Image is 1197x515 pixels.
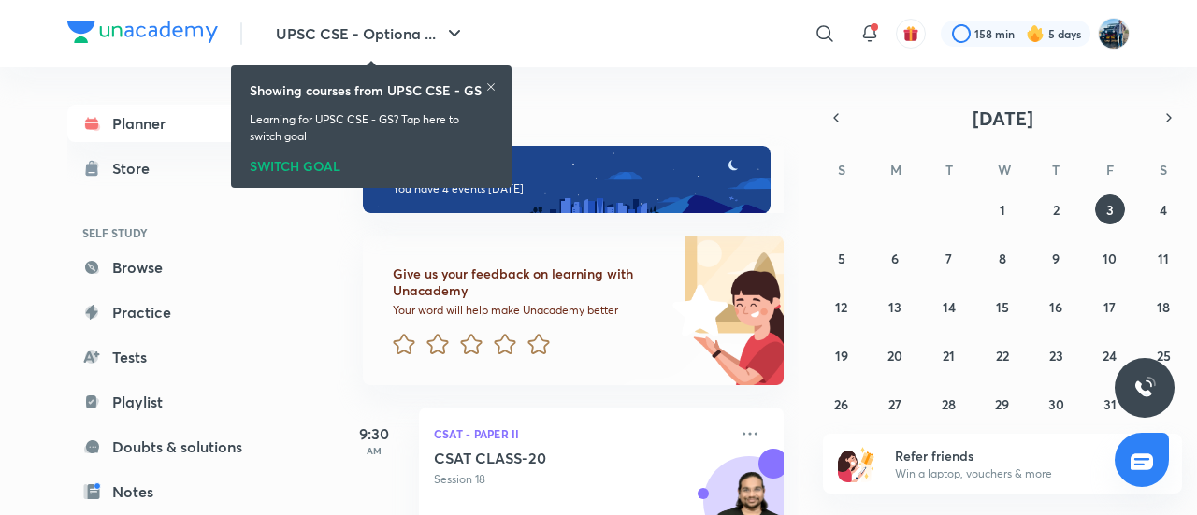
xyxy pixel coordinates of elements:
button: October 22, 2025 [988,340,1017,370]
h6: Refer friends [895,446,1125,465]
button: October 13, 2025 [880,292,910,322]
a: Company Logo [67,21,218,48]
a: Store [67,150,284,187]
abbr: October 25, 2025 [1157,347,1171,365]
abbr: October 12, 2025 [835,298,847,316]
p: Session 18 [434,471,728,488]
button: October 18, 2025 [1148,292,1178,322]
button: October 14, 2025 [934,292,964,322]
button: October 16, 2025 [1041,292,1071,322]
abbr: October 16, 2025 [1049,298,1062,316]
button: October 12, 2025 [827,292,857,322]
abbr: Saturday [1160,161,1167,179]
a: Doubts & solutions [67,428,284,465]
button: October 20, 2025 [880,340,910,370]
abbr: October 14, 2025 [943,298,956,316]
abbr: October 20, 2025 [887,347,902,365]
img: evening [363,146,771,213]
button: October 21, 2025 [934,340,964,370]
h6: Showing courses from UPSC CSE - GS [250,80,482,100]
button: UPSC CSE - Optiona ... [265,15,477,52]
abbr: October 11, 2025 [1158,250,1169,267]
button: October 3, 2025 [1095,194,1125,224]
abbr: October 19, 2025 [835,347,848,365]
h6: Give us your feedback on learning with Unacademy [393,265,666,299]
button: October 30, 2025 [1041,389,1071,419]
abbr: October 24, 2025 [1103,347,1117,365]
button: October 27, 2025 [880,389,910,419]
button: October 4, 2025 [1148,194,1178,224]
a: Notes [67,473,284,510]
button: October 31, 2025 [1095,389,1125,419]
abbr: October 5, 2025 [838,250,845,267]
abbr: October 2, 2025 [1053,201,1060,219]
button: [DATE] [849,105,1156,131]
h4: [DATE] [363,105,802,127]
p: Win a laptop, vouchers & more [895,465,1125,482]
button: October 6, 2025 [880,243,910,273]
p: You have 4 events [DATE] [393,181,754,196]
abbr: Sunday [838,161,845,179]
img: referral [838,445,875,482]
abbr: October 4, 2025 [1160,201,1167,219]
abbr: October 17, 2025 [1103,298,1116,316]
abbr: October 3, 2025 [1106,201,1114,219]
h5: 9:30 [337,422,411,445]
img: ttu [1133,377,1156,399]
img: streak [1026,24,1045,43]
abbr: October 28, 2025 [942,395,956,413]
abbr: Thursday [1052,161,1060,179]
button: October 15, 2025 [988,292,1017,322]
button: October 17, 2025 [1095,292,1125,322]
abbr: October 10, 2025 [1103,250,1117,267]
button: October 10, 2025 [1095,243,1125,273]
button: October 2, 2025 [1041,194,1071,224]
abbr: October 21, 2025 [943,347,955,365]
button: October 11, 2025 [1148,243,1178,273]
abbr: October 18, 2025 [1157,298,1170,316]
button: October 28, 2025 [934,389,964,419]
abbr: Friday [1106,161,1114,179]
p: Learning for UPSC CSE - GS? Tap here to switch goal [250,111,493,145]
img: feedback_image [609,236,784,385]
img: Company Logo [67,21,218,43]
abbr: Tuesday [945,161,953,179]
abbr: October 31, 2025 [1103,395,1117,413]
p: Your word will help make Unacademy better [393,303,666,318]
p: CSAT - Paper II [434,422,728,445]
abbr: October 26, 2025 [834,395,848,413]
a: Planner [67,105,284,142]
abbr: October 6, 2025 [891,250,899,267]
abbr: October 15, 2025 [996,298,1009,316]
abbr: October 22, 2025 [996,347,1009,365]
a: Playlist [67,383,284,421]
button: October 19, 2025 [827,340,857,370]
abbr: October 23, 2025 [1049,347,1063,365]
h5: CSAT CLASS-20 [434,449,667,467]
abbr: October 1, 2025 [1000,201,1005,219]
abbr: Monday [890,161,901,179]
button: October 1, 2025 [988,194,1017,224]
button: October 24, 2025 [1095,340,1125,370]
div: SWITCH GOAL [250,152,493,173]
abbr: October 13, 2025 [888,298,901,316]
span: [DATE] [973,106,1033,131]
button: October 7, 2025 [934,243,964,273]
button: October 9, 2025 [1041,243,1071,273]
button: October 23, 2025 [1041,340,1071,370]
a: Tests [67,338,284,376]
button: October 5, 2025 [827,243,857,273]
div: Store [112,157,161,179]
button: October 8, 2025 [988,243,1017,273]
abbr: October 30, 2025 [1048,395,1064,413]
abbr: October 27, 2025 [888,395,901,413]
img: I A S babu [1098,18,1130,50]
button: October 26, 2025 [827,389,857,419]
p: AM [337,445,411,456]
abbr: October 7, 2025 [945,250,952,267]
abbr: October 9, 2025 [1052,250,1060,267]
a: Practice [67,293,284,331]
h6: SELF STUDY [67,217,284,249]
button: October 25, 2025 [1148,340,1178,370]
button: avatar [896,19,926,49]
